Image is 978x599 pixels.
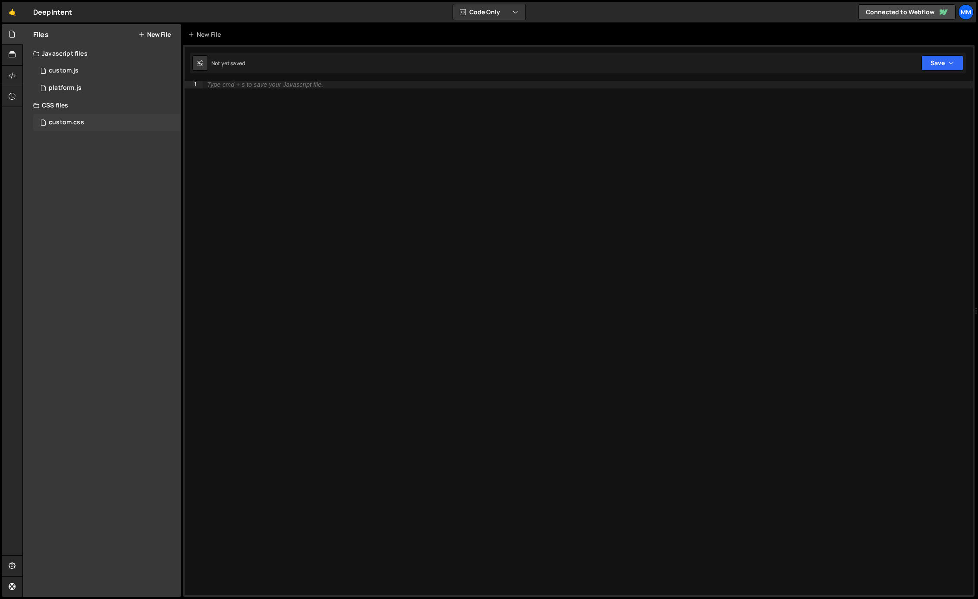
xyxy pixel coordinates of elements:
[23,45,181,62] div: Javascript files
[49,119,84,126] div: custom.css
[33,114,181,131] div: 16711/45677.css
[185,81,203,88] div: 1
[211,60,245,67] div: Not yet saved
[207,82,323,88] div: Type cmd + s to save your Javascript file.
[859,4,956,20] a: Connected to Webflow
[33,62,181,79] div: 16711/45679.js
[33,79,181,97] div: 16711/45799.js
[188,30,224,39] div: New File
[49,67,79,75] div: custom.js
[23,97,181,114] div: CSS files
[453,4,525,20] button: Code Only
[49,84,82,92] div: platform.js
[33,7,72,17] div: DeepIntent
[958,4,974,20] a: mm
[33,30,49,39] h2: Files
[138,31,171,38] button: New File
[921,55,963,71] button: Save
[2,2,23,22] a: 🤙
